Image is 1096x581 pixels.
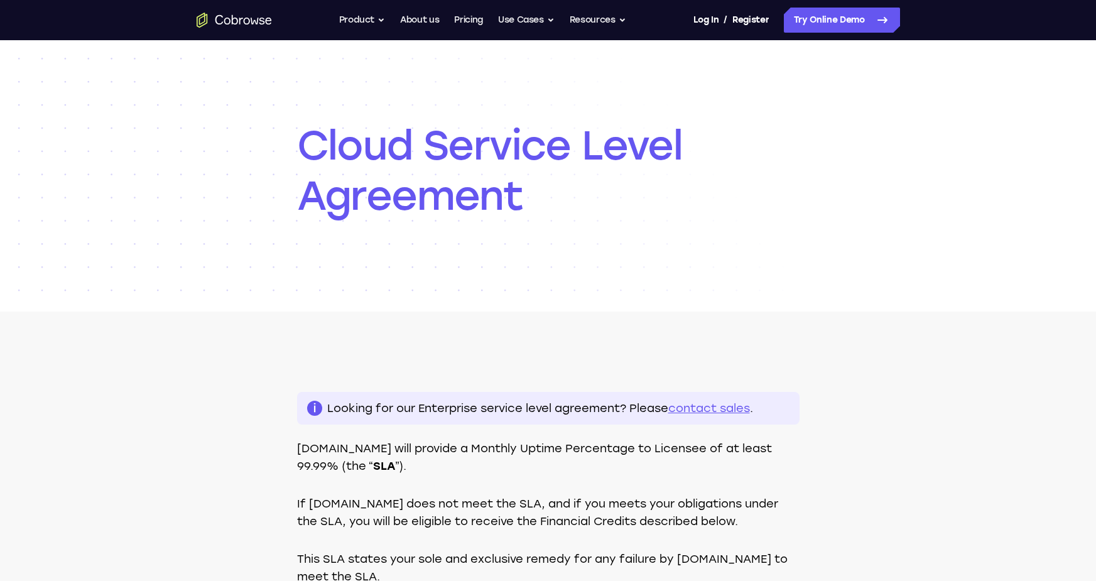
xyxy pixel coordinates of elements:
[307,401,322,416] span: i
[498,8,555,33] button: Use Cases
[784,8,900,33] a: Try Online Demo
[732,8,769,33] a: Register
[307,399,789,417] p: Looking for our Enterprise service level agreement? Please .
[570,8,626,33] button: Resources
[197,13,272,28] a: Go to the home page
[668,401,750,415] a: contact sales
[373,459,396,473] strong: SLA
[400,8,439,33] a: About us
[339,8,386,33] button: Product
[693,8,719,33] a: Log In
[297,495,800,530] p: If [DOMAIN_NAME] does not meet the SLA, and if you meets your obligations under the SLA, you will...
[724,13,727,28] span: /
[297,121,800,221] h1: Cloud Service Level Agreement
[297,440,800,475] p: [DOMAIN_NAME] will provide a Monthly Uptime Percentage to Licensee of at least 99.99% (the “ ”).
[454,8,483,33] a: Pricing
